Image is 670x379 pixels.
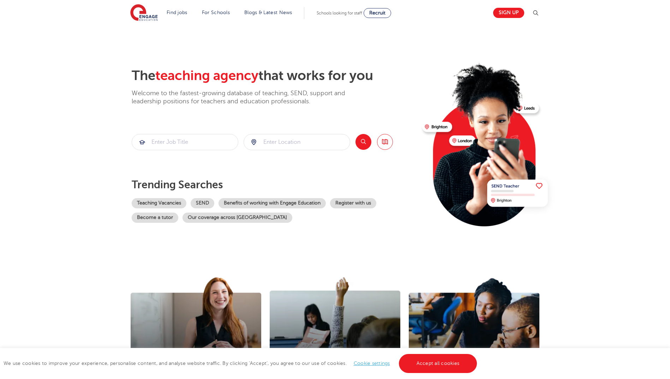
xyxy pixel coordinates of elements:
span: Recruit [369,10,385,16]
input: Submit [244,134,350,150]
a: Our coverage across [GEOGRAPHIC_DATA] [183,213,292,223]
span: We use cookies to improve your experience, personalise content, and analyse website traffic. By c... [4,361,479,366]
a: SEND [191,198,214,208]
button: Search [355,134,371,150]
p: Trending searches [132,178,417,191]
a: Accept all cookies [399,354,477,373]
span: Schools looking for staff [317,11,362,16]
h2: The that works for you [132,68,417,84]
input: Submit [132,134,238,150]
span: teaching agency [155,68,258,83]
a: For Schools [202,10,230,15]
a: Cookie settings [354,361,390,366]
a: Benefits of working with Engage Education [219,198,326,208]
a: Teaching Vacancies [132,198,186,208]
img: Engage Education [130,4,158,22]
a: Sign up [493,8,524,18]
p: Welcome to the fastest-growing database of teaching, SEND, support and leadership positions for t... [132,89,365,106]
a: Blogs & Latest News [244,10,292,15]
a: Become a tutor [132,213,178,223]
a: Recruit [364,8,391,18]
div: Submit [244,134,350,150]
a: Find jobs [167,10,187,15]
a: Register with us [330,198,376,208]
